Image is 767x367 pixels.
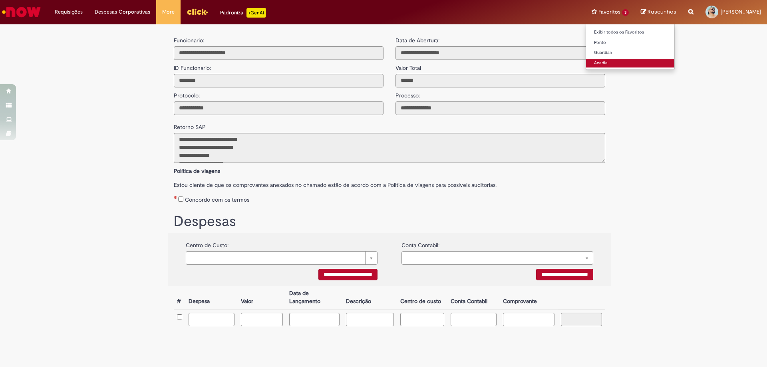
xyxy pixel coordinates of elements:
p: +GenAi [246,8,266,18]
label: Estou ciente de que os comprovantes anexados no chamado estão de acordo com a Politica de viagens... [174,177,605,189]
th: Conta Contabil [447,286,499,309]
span: [PERSON_NAME] [721,8,761,15]
label: Valor Total [395,60,421,72]
label: Protocolo: [174,87,200,99]
img: ServiceNow [1,4,42,20]
a: Guardian [586,48,674,57]
span: Rascunhos [648,8,676,16]
a: Limpar campo {0} [401,251,593,265]
label: Retorno SAP [174,119,206,131]
label: Concordo com os termos [185,196,249,204]
a: Ponto [586,38,674,47]
label: Processo: [395,87,420,99]
span: 3 [622,9,629,16]
a: Limpar campo {0} [186,251,378,265]
a: Acadia [586,59,674,67]
th: Descrição [343,286,397,309]
a: Exibir todos os Favoritos [586,28,674,37]
a: Rascunhos [641,8,676,16]
label: Centro de Custo: [186,237,229,249]
th: Data de Lançamento [286,286,343,309]
th: Comprovante [500,286,558,309]
label: Funcionario: [174,36,204,44]
span: Requisições [55,8,83,16]
b: Política de viagens [174,167,220,175]
label: Data de Abertura: [395,36,439,44]
ul: Favoritos [586,24,675,70]
span: Despesas Corporativas [95,8,150,16]
th: Valor [238,286,286,309]
label: Conta Contabil: [401,237,439,249]
label: ID Funcionario: [174,60,211,72]
h1: Despesas [174,214,605,230]
th: Centro de custo [397,286,448,309]
th: # [174,286,185,309]
div: Padroniza [220,8,266,18]
span: Favoritos [598,8,620,16]
span: More [162,8,175,16]
th: Despesa [185,286,238,309]
img: click_logo_yellow_360x200.png [187,6,208,18]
